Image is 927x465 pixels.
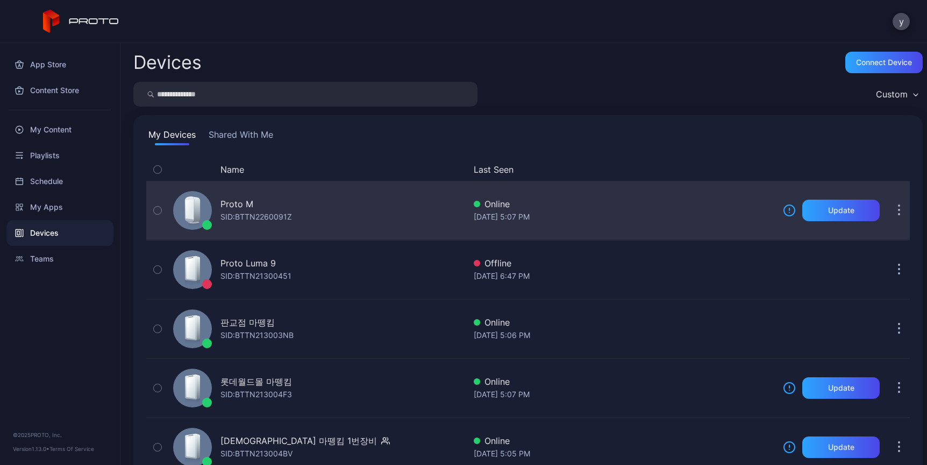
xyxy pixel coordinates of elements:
[828,206,854,215] div: Update
[220,316,275,329] div: 판교점 마뗑킴
[220,447,293,460] div: SID: BTTN213004BV
[133,53,202,72] h2: Devices
[6,194,113,220] a: My Apps
[871,82,923,107] button: Custom
[13,446,49,452] span: Version 1.13.0 •
[474,434,774,447] div: Online
[828,443,854,452] div: Update
[474,447,774,460] div: [DATE] 5:05 PM
[474,316,774,329] div: Online
[474,210,774,223] div: [DATE] 5:07 PM
[474,163,770,176] button: Last Seen
[220,270,291,283] div: SID: BTTN21300451
[802,377,880,399] button: Update
[206,128,275,145] button: Shared With Me
[474,375,774,388] div: Online
[220,375,292,388] div: 롯데월드몰 마뗑킴
[220,198,253,210] div: Proto M
[13,431,107,439] div: © 2025 PROTO, Inc.
[828,384,854,392] div: Update
[474,388,774,401] div: [DATE] 5:07 PM
[888,163,910,176] div: Options
[220,434,377,447] div: [DEMOGRAPHIC_DATA] 마뗑킴 1번장비
[474,270,774,283] div: [DATE] 6:47 PM
[6,168,113,194] a: Schedule
[6,246,113,272] a: Teams
[6,77,113,103] a: Content Store
[220,163,244,176] button: Name
[6,220,113,246] a: Devices
[802,436,880,458] button: Update
[474,329,774,342] div: [DATE] 5:06 PM
[220,329,294,342] div: SID: BTTN213003NB
[893,13,910,30] button: y
[146,128,198,145] button: My Devices
[6,117,113,143] a: My Content
[6,143,113,168] a: Playlists
[802,200,880,221] button: Update
[220,257,276,270] div: Proto Luma 9
[474,257,774,270] div: Offline
[220,388,292,401] div: SID: BTTN213004F3
[856,58,912,67] div: Connect device
[220,210,292,223] div: SID: BTTN2260091Z
[876,89,908,100] div: Custom
[779,163,875,176] div: Update Device
[474,198,774,210] div: Online
[49,446,94,452] a: Terms Of Service
[845,52,923,73] button: Connect device
[6,52,113,77] a: App Store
